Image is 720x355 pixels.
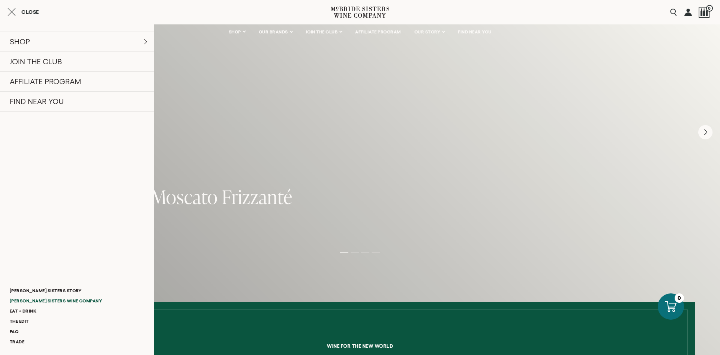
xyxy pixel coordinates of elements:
span: Close [21,9,39,15]
div: 0 [675,293,684,303]
a: SHOP [224,24,250,39]
li: Page dot 3 [361,252,369,253]
a: JOIN THE CLUB [301,24,347,39]
span: Frizzanté [222,184,292,210]
span: SHOP [229,29,241,35]
a: FIND NEAR YOU [453,24,496,39]
span: Moscato [151,184,218,210]
span: FIND NEAR YOU [458,29,492,35]
span: 0 [706,5,713,12]
li: Page dot 4 [372,252,380,253]
a: AFFILIATE PROGRAM [350,24,406,39]
span: OUR STORY [414,29,441,35]
button: Close cart [7,8,39,17]
button: Next [698,125,712,139]
span: AFFILIATE PROGRAM [355,29,401,35]
span: JOIN THE CLUB [306,29,338,35]
h6: Wine for the new world [86,343,634,349]
h6: Bubbly, bright, and ready to celebrate! [56,173,664,178]
span: OUR BRANDS [259,29,288,35]
li: Page dot 2 [351,252,359,253]
li: Page dot 1 [340,252,348,253]
a: OUR BRANDS [254,24,297,39]
a: OUR STORY [409,24,450,39]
